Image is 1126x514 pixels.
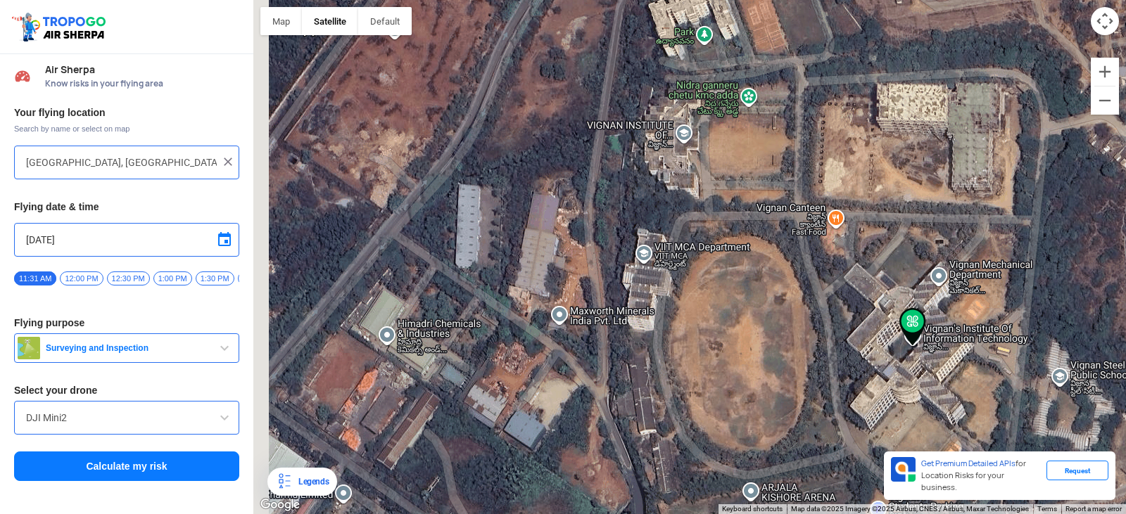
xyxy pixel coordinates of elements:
button: Map camera controls [1091,7,1119,35]
h3: Select your drone [14,385,239,395]
button: Show street map [260,7,302,35]
h3: Flying purpose [14,318,239,328]
input: Select Date [26,231,227,248]
img: Premium APIs [891,457,916,482]
span: Air Sherpa [45,64,239,75]
span: 1:00 PM [153,271,192,285]
span: Map data ©2025 Imagery ©2025 Airbus, CNES / Airbus, Maxar Technologies [791,505,1029,513]
span: 2:00 PM [238,271,277,285]
button: Keyboard shortcuts [722,504,783,514]
span: 11:31 AM [14,271,56,285]
div: for Location Risks for your business. [916,457,1046,494]
div: Request [1046,461,1108,480]
a: Terms [1037,505,1057,513]
h3: Your flying location [14,108,239,117]
img: ic_tgdronemaps.svg [11,11,110,43]
span: 12:30 PM [107,271,150,285]
span: 1:30 PM [196,271,234,285]
img: ic_close.png [221,155,235,169]
div: Legends [293,473,329,490]
input: Search your flying location [26,154,217,171]
button: Zoom in [1091,58,1119,86]
img: Legends [276,473,293,490]
h3: Flying date & time [14,202,239,212]
a: Report a map error [1065,505,1122,513]
span: 12:00 PM [60,271,103,285]
input: Search by name or Brand [26,409,227,426]
img: Google [257,496,303,514]
img: Risk Scores [14,68,31,84]
a: Open this area in Google Maps (opens a new window) [257,496,303,514]
span: Get Premium Detailed APIs [921,458,1016,468]
span: Search by name or select on map [14,123,239,134]
img: survey.png [18,337,40,359]
span: Surveying and Inspection [40,342,216,354]
button: Show satellite imagery [302,7,358,35]
span: Know risks in your flying area [45,78,239,89]
button: Surveying and Inspection [14,333,239,363]
button: Calculate my risk [14,451,239,481]
button: Zoom out [1091,86,1119,115]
